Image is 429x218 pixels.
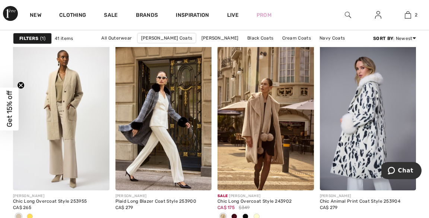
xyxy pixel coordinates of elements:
[59,12,86,20] a: Clothing
[244,33,277,43] a: Black Coats
[13,199,109,204] div: Chic Long Overcoat Style 253955
[257,11,271,19] a: Prom
[345,10,351,19] img: search the website
[115,205,133,210] span: CA$ 279
[188,43,225,53] a: Puffer Coats
[30,12,41,20] a: New
[104,12,118,20] a: Sale
[369,10,387,20] a: Sign In
[320,205,338,210] span: CA$ 279
[19,35,38,42] strong: Filters
[373,36,393,41] strong: Sort By
[217,194,228,198] span: Sale
[198,33,242,43] a: [PERSON_NAME]
[55,35,73,42] span: 41 items
[40,35,45,42] span: 1
[176,12,209,20] span: Inspiration
[98,33,136,43] a: All Outerwear
[17,82,25,89] button: Close teaser
[137,33,197,43] a: [PERSON_NAME] Coats
[3,6,18,21] img: 1ère Avenue
[115,193,212,199] div: [PERSON_NAME]
[320,193,416,199] div: [PERSON_NAME]
[279,33,315,43] a: Cream Coats
[115,46,212,190] img: Plaid Long Blazer Coat Style 253900. Black/White
[320,46,416,190] img: Chic Animal Print Coat Style 253904. Winter white/black
[115,199,212,204] div: Plaid Long Blazer Coat Style 253900
[320,199,416,204] div: Chic Animal Print Coat Style 253904
[373,35,416,42] div: : Newest
[316,33,349,43] a: Navy Coats
[405,10,411,19] img: My Bag
[393,10,423,19] a: 2
[227,11,239,19] a: Live
[13,205,31,210] span: CA$ 265
[217,199,314,204] div: Chic Long Overcoat Style 243902
[217,46,314,190] img: Chic Long Overcoat Style 243902. Black
[415,12,417,18] span: 2
[5,91,14,127] span: Get 15% off
[136,12,158,20] a: Brands
[13,193,109,199] div: [PERSON_NAME]
[381,162,422,181] iframe: Opens a widget where you can chat to one of our agents
[217,205,235,210] span: CA$ 175
[375,10,381,19] img: My Info
[226,43,258,53] a: Long Coats
[217,193,314,199] div: [PERSON_NAME]
[13,46,109,190] img: Chic Long Overcoat Style 253955. Almond
[239,204,250,211] span: $349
